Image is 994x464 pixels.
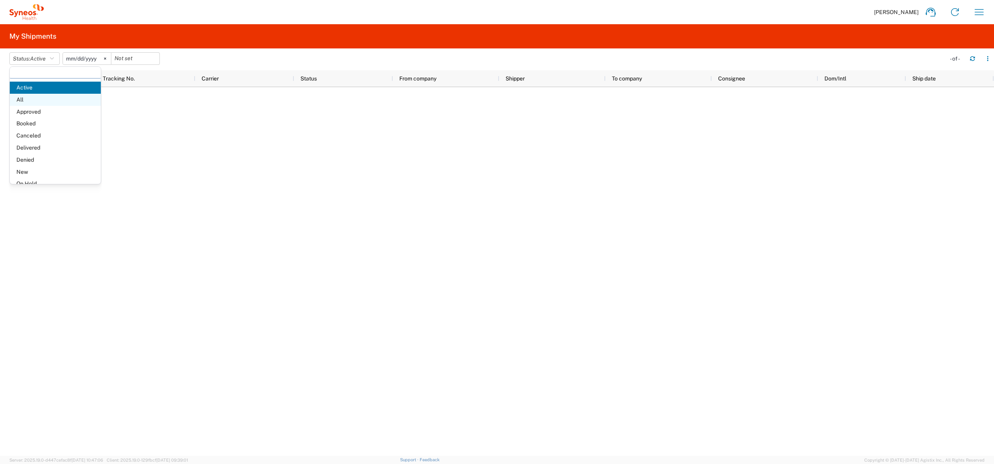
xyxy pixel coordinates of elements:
[10,130,101,142] span: Canceled
[156,458,188,462] span: [DATE] 09:39:01
[9,52,60,65] button: Status:Active
[202,75,219,82] span: Carrier
[9,32,56,41] h2: My Shipments
[10,154,101,166] span: Denied
[9,458,103,462] span: Server: 2025.19.0-d447cefac8f
[10,142,101,154] span: Delivered
[912,75,936,82] span: Ship date
[950,55,964,62] div: - of -
[10,166,101,178] span: New
[874,9,919,16] span: [PERSON_NAME]
[864,457,985,464] span: Copyright © [DATE]-[DATE] Agistix Inc., All Rights Reserved
[10,106,101,118] span: Approved
[103,75,135,82] span: Tracking No.
[10,94,101,106] span: All
[107,458,188,462] span: Client: 2025.19.0-129fbcf
[399,75,436,82] span: From company
[400,457,420,462] a: Support
[111,53,159,64] input: Not set
[718,75,745,82] span: Consignee
[10,118,101,130] span: Booked
[10,178,101,190] span: On Hold
[30,55,46,62] span: Active
[824,75,846,82] span: Dom/Intl
[10,82,101,94] span: Active
[506,75,525,82] span: Shipper
[63,53,111,64] input: Not set
[612,75,642,82] span: To company
[420,457,440,462] a: Feedback
[300,75,317,82] span: Status
[72,458,103,462] span: [DATE] 10:47:06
